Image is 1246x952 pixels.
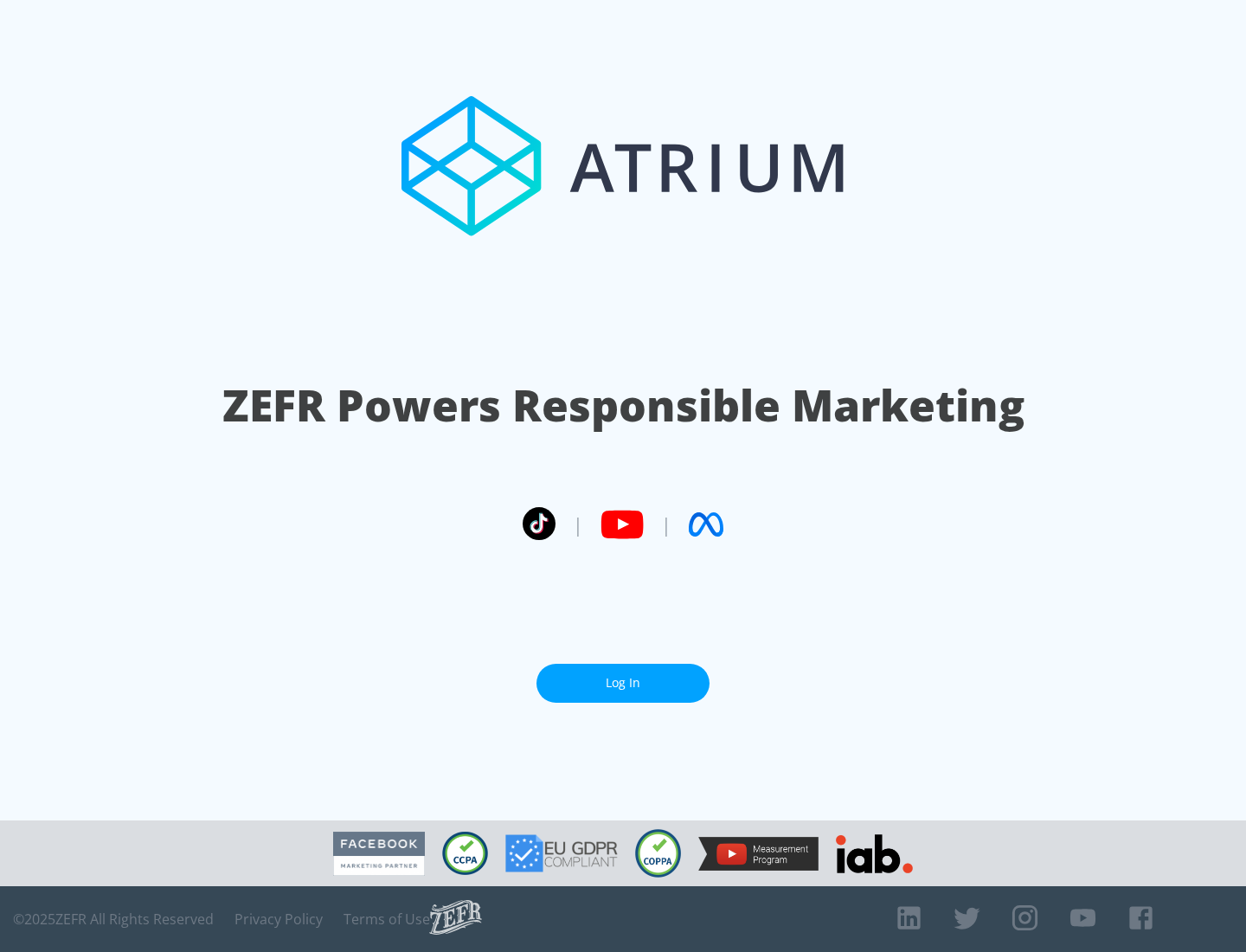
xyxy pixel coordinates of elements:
img: COPPA Compliant [635,829,681,878]
span: | [573,511,583,537]
img: GDPR Compliant [505,834,618,872]
img: Facebook Marketing Partner [333,832,425,876]
span: © 2025 ZEFR All Rights Reserved [13,910,214,928]
img: CCPA Compliant [442,832,488,875]
span: | [661,511,671,537]
a: Terms of Use [344,910,430,928]
h1: ZEFR Powers Responsible Marketing [222,376,1024,435]
a: Privacy Policy [234,910,323,928]
a: Log In [536,664,710,703]
img: YouTube Measurement Program [698,837,819,871]
img: IAB [836,834,913,873]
